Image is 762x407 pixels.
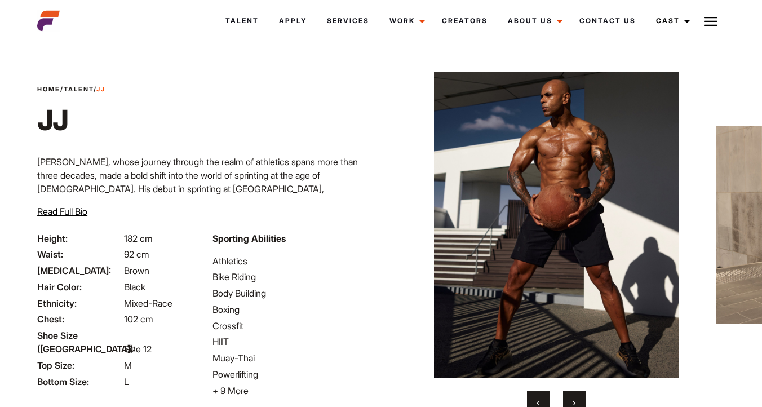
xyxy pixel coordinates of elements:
a: Services [317,6,379,36]
img: DadaD [408,72,705,378]
span: [MEDICAL_DATA]: [37,264,122,277]
span: 92 cm [124,249,149,260]
a: About Us [498,6,569,36]
span: Shoe Size ([GEOGRAPHIC_DATA]): [37,329,122,356]
a: Creators [432,6,498,36]
span: + 9 More [212,385,249,396]
span: Mixed-Race [124,298,172,309]
span: Brown [124,265,149,276]
span: M [124,360,132,371]
li: Body Building [212,286,374,300]
span: 102 cm [124,313,153,325]
span: 182 cm [124,233,153,244]
span: Black [124,281,145,293]
a: Talent [215,6,269,36]
li: Bike Riding [212,270,374,284]
p: [PERSON_NAME], whose journey through the realm of athletics spans more than three decades, made a... [37,155,374,223]
span: Read Full Bio [37,206,87,217]
li: Boxing [212,303,374,316]
a: Cast [646,6,697,36]
strong: Sporting Abilities [212,233,286,244]
span: Ethnicity: [37,297,122,310]
h1: JJ [37,103,105,137]
span: Waist: [37,247,122,261]
span: Chest: [37,312,122,326]
a: Talent [64,85,94,93]
span: Hair Color: [37,280,122,294]
img: cropped-aefm-brand-fav-22-square.png [37,10,60,32]
button: Read Full Bio [37,205,87,218]
li: Powerlifting [212,368,374,381]
img: Burger icon [704,15,717,28]
a: Contact Us [569,6,646,36]
strong: JJ [96,85,105,93]
a: Home [37,85,60,93]
span: Size 12 [124,343,152,355]
li: HIIT [212,335,374,348]
li: Muay-Thai [212,351,374,365]
span: Top Size: [37,359,122,372]
span: L [124,376,129,387]
li: Crossfit [212,319,374,333]
a: Apply [269,6,317,36]
li: Athletics [212,254,374,268]
span: / / [37,85,105,94]
span: Height: [37,232,122,245]
span: Bottom Size: [37,375,122,388]
a: Work [379,6,432,36]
